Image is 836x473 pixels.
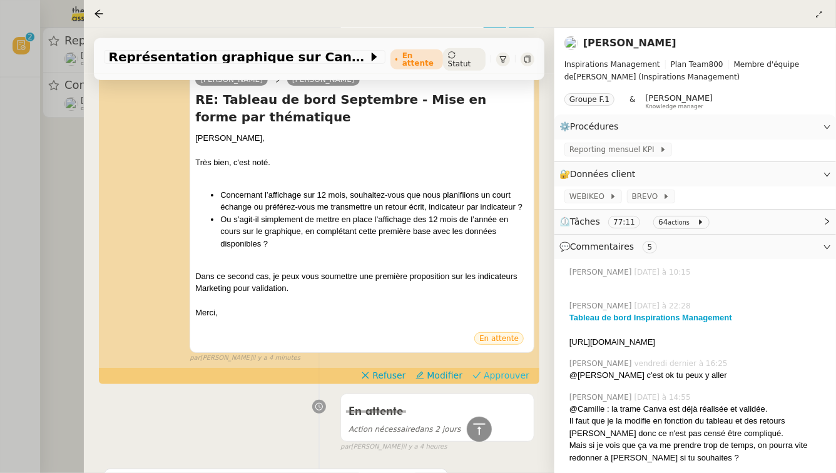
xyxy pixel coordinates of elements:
nz-tag: 77:11 [608,216,640,228]
a: Tableau de bord Inspirations Management [569,313,732,322]
span: Inspirations Management [564,60,660,69]
span: Modifier [427,369,462,382]
span: [PERSON_NAME] (Inspirations Management) [564,58,826,83]
button: Modifier [410,369,467,382]
div: Il faut que je la modifie en fonction du tableau et des retours [PERSON_NAME] donc ce n'est pas c... [569,415,826,439]
div: 🔐Données client [554,162,836,186]
span: [PERSON_NAME] [569,358,635,369]
span: BREVO [632,190,663,203]
span: [DATE] à 14:55 [635,392,693,403]
span: Commentaires [570,242,634,252]
small: actions [668,219,690,226]
span: En attente [479,334,519,343]
span: Représentation graphique sur Canva [109,51,368,63]
span: par [190,353,200,364]
span: par [340,442,351,452]
span: Données client [570,169,636,179]
span: il y a 4 heures [403,442,447,452]
span: Refuser [372,369,405,382]
h4: RE: Tableau de bord Septembre - Mise en forme par thématique [195,91,529,126]
small: [PERSON_NAME] [190,353,300,364]
div: Mais si je vois que ça va me prendre trop de temps, on pourra vite redonner à [PERSON_NAME] si tu... [569,439,826,464]
app-user-label: Knowledge manager [646,93,713,109]
div: @Camille : la trame Canva est déjà réalisée et validée. [569,403,826,415]
div: [PERSON_NAME], [195,132,529,145]
img: users%2F6gb6idyi0tfvKNN6zQQM24j9Qto2%2Favatar%2F4d99454d-80b1-4afc-9875-96eb8ae1710f [564,36,578,50]
a: [PERSON_NAME] [195,74,268,85]
nz-tag: Groupe F.1 [564,93,614,106]
li: Concernant l’affichage sur 12 mois, souhaitez-vous que nous planifiions un court échange ou préfé... [220,189,529,213]
span: & [630,93,635,109]
span: [PERSON_NAME] [646,93,713,103]
div: Très bien, c'est noté. [195,156,529,169]
span: Procédures [570,121,619,131]
span: [PERSON_NAME] [569,392,635,403]
span: 800 [709,60,723,69]
div: En attente [402,52,438,67]
span: Action nécessaire [349,425,415,434]
div: ⚙️Procédures [554,114,836,139]
span: En attente [349,406,403,417]
span: [PERSON_NAME] [569,267,635,278]
span: Approuver [484,369,529,382]
span: [DATE] à 10:15 [635,267,693,278]
span: [DATE] à 22:28 [635,300,693,312]
span: ⚙️ [559,120,624,134]
span: 💬 [559,242,662,252]
a: [PERSON_NAME] [583,37,676,49]
span: ⏲️ [559,216,715,226]
span: dans 2 jours [349,425,461,434]
button: Approuver [467,369,534,382]
div: @[PERSON_NAME] c'est ok tu peux y aller [569,369,826,382]
div: Merci, [195,307,529,319]
li: Ou s’agit-il simplement de mettre en place l’affichage des 12 mois de l’année en cours sur le gra... [220,213,529,250]
span: 64 [658,218,668,226]
small: [PERSON_NAME] [340,442,447,452]
span: Plan Team [671,60,709,69]
span: Tâches [570,216,600,226]
nz-tag: 5 [643,241,658,253]
span: Reporting mensuel KPI [569,143,660,156]
div: ⏲️Tâches 77:11 64actions [554,210,836,234]
span: Knowledge manager [646,103,704,110]
a: [PERSON_NAME] [287,74,360,85]
span: il y a 4 minutes [252,353,300,364]
button: Refuser [356,369,410,382]
span: vendredi dernier à 16:25 [635,358,730,369]
span: Statut [448,59,471,68]
div: Dans ce second cas, je peux vous soumettre une première proposition sur les indicateurs Marketing... [195,270,529,295]
div: 💬Commentaires 5 [554,235,836,259]
span: 🔐 [559,167,641,181]
span: WEBIKEO [569,190,609,203]
span: [PERSON_NAME] [569,300,635,312]
div: [URL][DOMAIN_NAME] [569,336,826,348]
